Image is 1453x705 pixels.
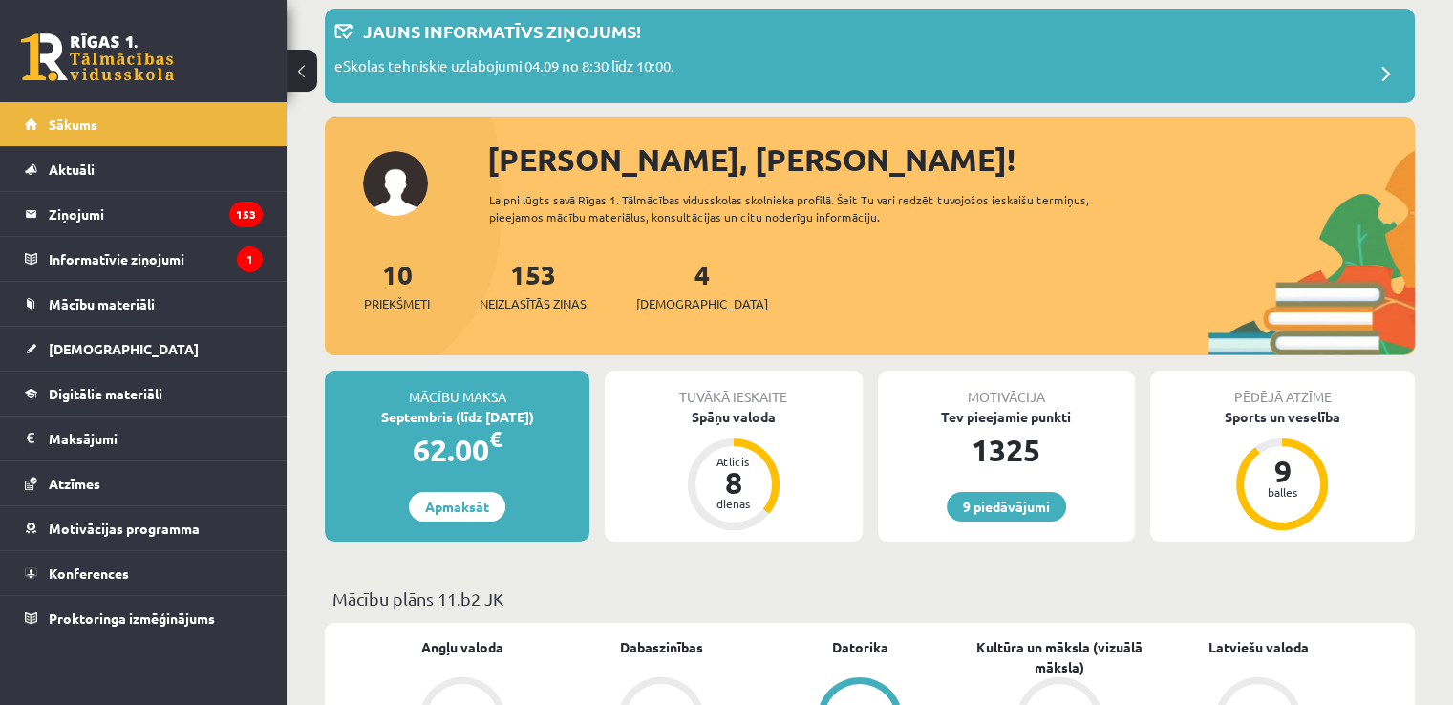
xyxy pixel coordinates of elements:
[960,637,1159,677] a: Kultūra un māksla (vizuālā māksla)
[1150,407,1415,533] a: Sports un veselība 9 balles
[363,18,641,44] p: Jauns informatīvs ziņojums!
[1207,637,1308,657] a: Latviešu valoda
[25,372,263,416] a: Digitālie materiāli
[947,492,1066,522] a: 9 piedāvājumi
[25,506,263,550] a: Motivācijas programma
[25,282,263,326] a: Mācību materiāli
[605,407,862,533] a: Spāņu valoda Atlicis 8 dienas
[364,294,430,313] span: Priekšmeti
[49,520,200,537] span: Motivācijas programma
[229,202,263,227] i: 153
[605,407,862,427] div: Spāņu valoda
[487,137,1415,182] div: [PERSON_NAME], [PERSON_NAME]!
[334,18,1405,94] a: Jauns informatīvs ziņojums! eSkolas tehniskie uzlabojumi 04.09 no 8:30 līdz 10:00.
[489,191,1143,225] div: Laipni lūgts savā Rīgas 1. Tālmācības vidusskolas skolnieka profilā. Šeit Tu vari redzēt tuvojošo...
[49,340,199,357] span: [DEMOGRAPHIC_DATA]
[25,551,263,595] a: Konferences
[1253,486,1311,498] div: balles
[1150,407,1415,427] div: Sports un veselība
[332,586,1407,611] p: Mācību plāns 11.b2 JK
[49,385,162,402] span: Digitālie materiāli
[421,637,503,657] a: Angļu valoda
[25,237,263,281] a: Informatīvie ziņojumi1
[25,102,263,146] a: Sākums
[480,257,587,313] a: 153Neizlasītās ziņas
[25,461,263,505] a: Atzīmes
[49,417,263,460] legend: Maksājumi
[832,637,888,657] a: Datorika
[705,456,762,467] div: Atlicis
[605,371,862,407] div: Tuvākā ieskaite
[480,294,587,313] span: Neizlasītās ziņas
[25,327,263,371] a: [DEMOGRAPHIC_DATA]
[25,417,263,460] a: Maksājumi
[878,407,1135,427] div: Tev pieejamie punkti
[49,609,215,627] span: Proktoringa izmēģinājums
[325,407,589,427] div: Septembris (līdz [DATE])
[1253,456,1311,486] div: 9
[364,257,430,313] a: 10Priekšmeti
[25,192,263,236] a: Ziņojumi153
[49,192,263,236] legend: Ziņojumi
[49,237,263,281] legend: Informatīvie ziņojumi
[49,295,155,312] span: Mācību materiāli
[878,427,1135,473] div: 1325
[325,371,589,407] div: Mācību maksa
[620,637,703,657] a: Dabaszinības
[636,294,768,313] span: [DEMOGRAPHIC_DATA]
[705,498,762,509] div: dienas
[878,371,1135,407] div: Motivācija
[25,596,263,640] a: Proktoringa izmēģinājums
[489,425,502,453] span: €
[409,492,505,522] a: Apmaksāt
[49,160,95,178] span: Aktuāli
[49,116,97,133] span: Sākums
[636,257,768,313] a: 4[DEMOGRAPHIC_DATA]
[21,33,174,81] a: Rīgas 1. Tālmācības vidusskola
[49,475,100,492] span: Atzīmes
[325,427,589,473] div: 62.00
[1150,371,1415,407] div: Pēdējā atzīme
[25,147,263,191] a: Aktuāli
[237,246,263,272] i: 1
[705,467,762,498] div: 8
[49,565,129,582] span: Konferences
[334,55,674,82] p: eSkolas tehniskie uzlabojumi 04.09 no 8:30 līdz 10:00.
